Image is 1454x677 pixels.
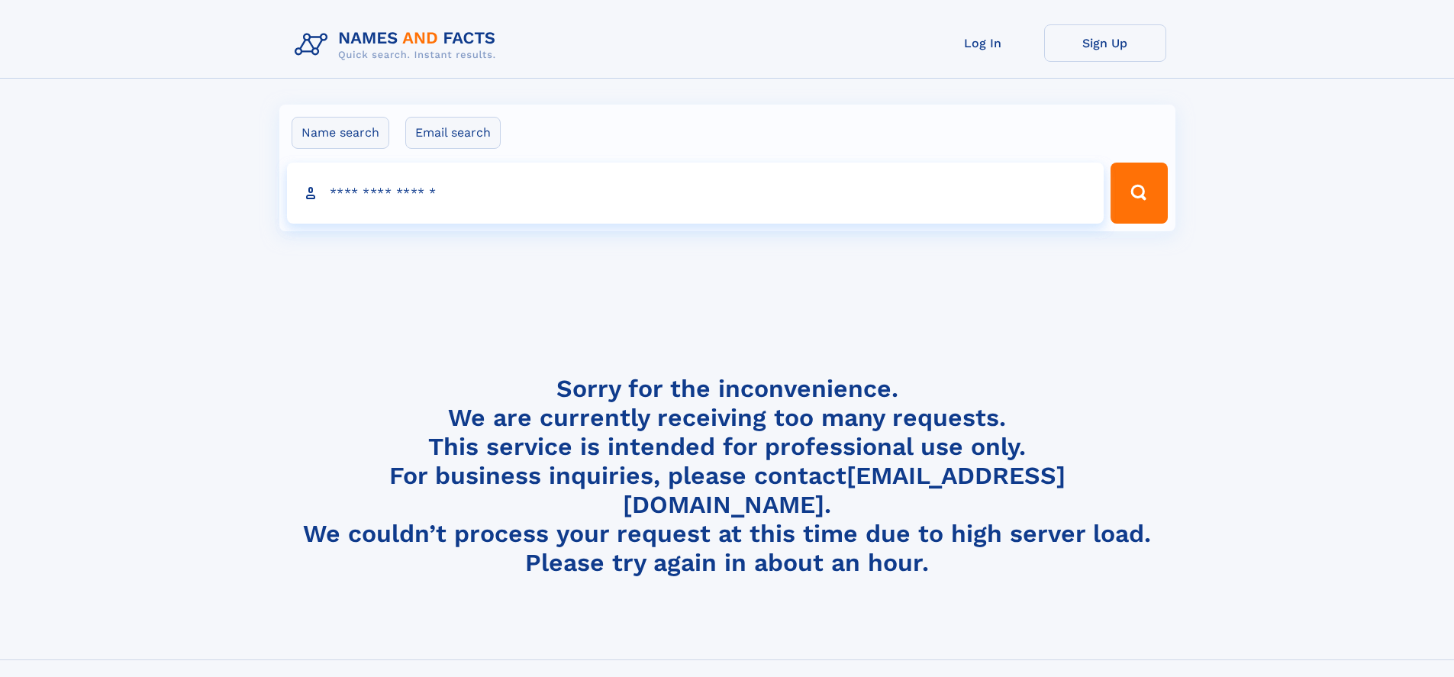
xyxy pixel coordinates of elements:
[292,117,389,149] label: Name search
[1044,24,1166,62] a: Sign Up
[922,24,1044,62] a: Log In
[287,163,1104,224] input: search input
[405,117,501,149] label: Email search
[1111,163,1167,224] button: Search Button
[289,24,508,66] img: Logo Names and Facts
[623,461,1066,519] a: [EMAIL_ADDRESS][DOMAIN_NAME]
[289,374,1166,578] h4: Sorry for the inconvenience. We are currently receiving too many requests. This service is intend...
